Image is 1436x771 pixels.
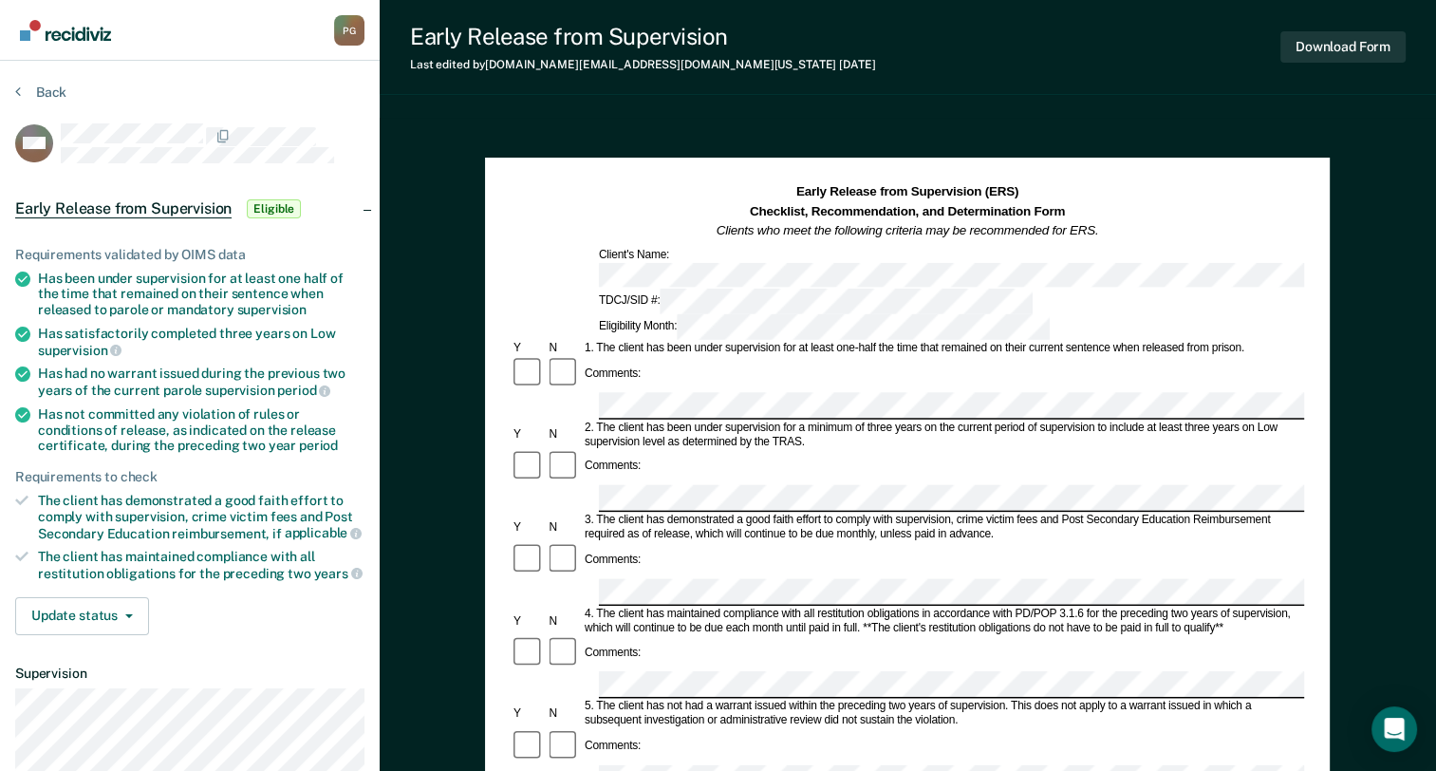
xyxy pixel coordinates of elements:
div: P G [334,15,364,46]
div: N [547,342,582,356]
div: Y [511,342,546,356]
div: Requirements to check [15,469,364,485]
em: Clients who meet the following criteria may be recommended for ERS. [717,223,1099,237]
div: Comments: [582,647,643,661]
span: period [299,438,338,453]
div: Requirements validated by OIMS data [15,247,364,263]
strong: Early Release from Supervision (ERS) [796,185,1018,199]
div: Has been under supervision for at least one half of the time that remained on their sentence when... [38,271,364,318]
div: 2. The client has been under supervision for a minimum of three years on the current period of su... [582,421,1304,449]
img: Recidiviz [20,20,111,41]
div: Y [511,520,546,535]
span: supervision [237,302,307,317]
span: years [314,566,363,581]
button: Download Form [1280,31,1406,63]
div: Y [511,707,546,722]
div: The client has demonstrated a good faith effort to comply with supervision, crime victim fees and... [38,493,364,541]
button: Update status [15,597,149,635]
div: 5. The client has not had a warrant issued within the preceding two years of supervision. This do... [582,700,1304,728]
div: Comments: [582,740,643,754]
div: Has satisfactorily completed three years on Low [38,326,364,358]
div: N [547,614,582,629]
dt: Supervision [15,666,364,682]
div: TDCJ/SID #: [596,290,1035,315]
span: period [277,383,330,398]
span: Eligible [247,199,301,218]
div: Comments: [582,367,643,381]
button: Profile dropdown button [334,15,364,46]
span: applicable [285,525,362,540]
div: Y [511,427,546,442]
div: 4. The client has maintained compliance with all restitution obligations in accordance with PD/PO... [582,607,1304,635]
div: The client has maintained compliance with all restitution obligations for the preceding two [38,549,364,581]
div: N [547,520,582,535]
span: [DATE] [839,58,875,71]
div: Comments: [582,553,643,567]
span: supervision [38,343,121,358]
div: Comments: [582,460,643,474]
div: Last edited by [DOMAIN_NAME][EMAIL_ADDRESS][DOMAIN_NAME][US_STATE] [410,58,875,71]
div: 3. The client has demonstrated a good faith effort to comply with supervision, crime victim fees ... [582,514,1304,542]
div: Early Release from Supervision [410,23,875,50]
div: Has had no warrant issued during the previous two years of the current parole supervision [38,366,364,398]
div: Open Intercom Messenger [1371,706,1417,752]
div: 1. The client has been under supervision for at least one-half the time that remained on their cu... [582,342,1304,356]
div: Y [511,614,546,629]
span: Early Release from Supervision [15,199,232,218]
button: Back [15,84,66,101]
div: Has not committed any violation of rules or conditions of release, as indicated on the release ce... [38,406,364,454]
div: N [547,707,582,722]
div: N [547,427,582,442]
strong: Checklist, Recommendation, and Determination Form [750,204,1065,218]
div: Eligibility Month: [596,314,1053,340]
